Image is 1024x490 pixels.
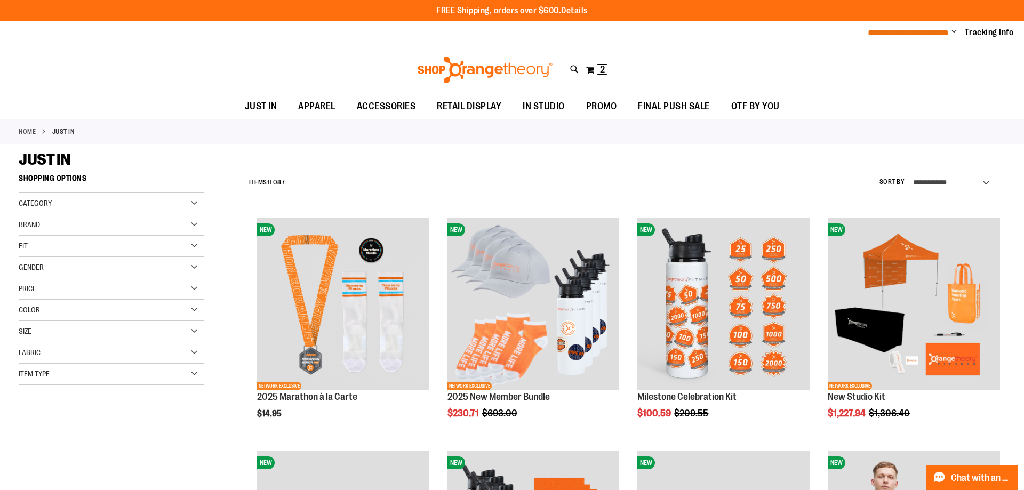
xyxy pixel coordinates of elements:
[731,94,780,118] span: OTF BY YOU
[828,391,885,402] a: New Studio Kit
[19,199,52,207] span: Category
[674,408,710,419] span: $209.55
[951,27,957,38] button: Account menu
[257,223,275,236] span: NEW
[637,218,810,390] img: Milestone Celebration Kit
[19,327,31,335] span: Size
[245,94,277,118] span: JUST IN
[447,408,481,419] span: $230.71
[257,409,283,419] span: $14.95
[637,408,673,419] span: $100.59
[926,465,1018,490] button: Chat with an Expert
[257,218,429,392] a: 2025 Marathon à la CarteNEWNETWORK EXCLUSIVE
[19,306,40,314] span: Color
[19,284,36,293] span: Price
[252,213,435,445] div: product
[965,27,1014,38] a: Tracking Info
[828,218,1000,390] img: New Studio Kit
[19,150,70,168] span: JUST IN
[298,94,335,118] span: APPAREL
[19,220,40,229] span: Brand
[951,473,1011,483] span: Chat with an Expert
[828,456,845,469] span: NEW
[523,94,565,118] span: IN STUDIO
[416,57,554,83] img: Shop Orangetheory
[277,179,285,186] span: 87
[637,391,737,402] a: Milestone Celebration Kit
[828,218,1000,392] a: New Studio KitNEWNETWORK EXCLUSIVE
[822,213,1005,445] div: product
[447,223,465,236] span: NEW
[828,382,872,390] span: NETWORK EXCLUSIVE
[638,94,710,118] span: FINAL PUSH SALE
[19,169,204,193] strong: Shopping Options
[482,408,519,419] span: $693.00
[52,127,75,136] strong: JUST IN
[561,6,588,15] a: Details
[637,223,655,236] span: NEW
[19,369,50,378] span: Item Type
[357,94,416,118] span: ACCESSORIES
[447,218,620,392] a: 2025 New Member BundleNEWNETWORK EXCLUSIVE
[869,408,911,419] span: $1,306.40
[249,174,285,191] h2: Items to
[257,218,429,390] img: 2025 Marathon à la Carte
[257,456,275,469] span: NEW
[19,242,28,250] span: Fit
[637,456,655,469] span: NEW
[447,382,492,390] span: NETWORK EXCLUSIVE
[267,179,270,186] span: 1
[879,178,905,187] label: Sort By
[447,456,465,469] span: NEW
[436,5,588,17] p: FREE Shipping, orders over $600.
[447,218,620,390] img: 2025 New Member Bundle
[19,127,36,136] a: Home
[442,213,625,445] div: product
[600,64,605,75] span: 2
[19,348,41,357] span: Fabric
[632,213,815,445] div: product
[257,391,357,402] a: 2025 Marathon à la Carte
[447,391,550,402] a: 2025 New Member Bundle
[257,382,301,390] span: NETWORK EXCLUSIVE
[828,408,867,419] span: $1,227.94
[637,218,810,392] a: Milestone Celebration KitNEW
[19,263,44,271] span: Gender
[586,94,617,118] span: PROMO
[437,94,501,118] span: RETAIL DISPLAY
[828,223,845,236] span: NEW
